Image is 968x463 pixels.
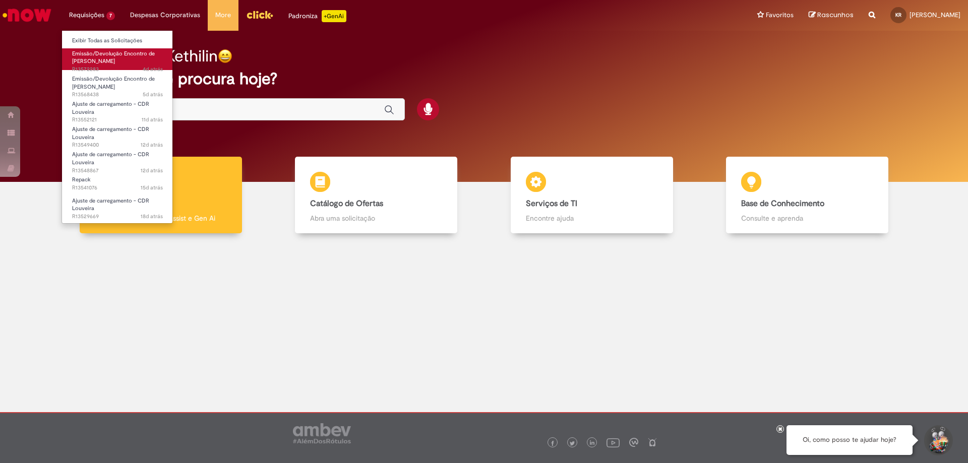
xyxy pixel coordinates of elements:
[72,116,163,124] span: R13552121
[288,10,346,22] div: Padroniza
[72,167,163,175] span: R13548867
[293,423,351,443] img: logo_footer_ambev_rotulo_gray.png
[809,11,854,20] a: Rascunhos
[246,7,273,22] img: click_logo_yellow_360x200.png
[141,141,163,149] time: 19/09/2025 09:09:45
[72,151,149,166] span: Ajuste de carregamento - CDR Louveira
[143,91,163,98] time: 25/09/2025 17:58:07
[141,141,163,149] span: 12d atrás
[72,197,149,213] span: Ajuste de carregamento - CDR Louveira
[484,157,700,234] a: Serviços de TI Encontre ajuda
[72,125,149,141] span: Ajuste de carregamento - CDR Louveira
[1,5,53,25] img: ServiceNow
[786,425,913,455] div: Oi, como posso te ajudar hoje?
[72,75,155,91] span: Emissão/Devolução Encontro de [PERSON_NAME]
[141,184,163,191] span: 15d atrás
[550,441,555,446] img: logo_footer_facebook.png
[72,141,163,149] span: R13549400
[62,30,173,224] ul: Requisições
[526,199,577,209] b: Serviços de TI
[106,12,115,20] span: 7
[62,195,173,217] a: Aberto R13529669 : Ajuste de carregamento - CDR Louveira
[72,184,163,192] span: R13541076
[62,35,173,46] a: Exibir Todas as Solicitações
[629,438,638,447] img: logo_footer_workplace.png
[269,157,485,234] a: Catálogo de Ofertas Abra uma solicitação
[766,10,794,20] span: Favoritos
[141,184,163,191] time: 16/09/2025 17:11:06
[910,11,960,19] span: [PERSON_NAME]
[62,99,173,120] a: Aberto R13552121 : Ajuste de carregamento - CDR Louveira
[700,157,916,234] a: Base de Conhecimento Consulte e aprenda
[62,124,173,146] a: Aberto R13549400 : Ajuste de carregamento - CDR Louveira
[72,213,163,221] span: R13529669
[570,441,575,446] img: logo_footer_twitter.png
[142,116,163,123] span: 11d atrás
[142,116,163,123] time: 19/09/2025 18:49:25
[322,10,346,22] p: +GenAi
[62,48,173,70] a: Aberto R13572283 : Emissão/Devolução Encontro de Contas Fornecedor
[141,167,163,174] span: 12d atrás
[741,213,873,223] p: Consulte e aprenda
[72,100,149,116] span: Ajuste de carregamento - CDR Louveira
[895,12,901,18] span: KR
[69,10,104,20] span: Requisições
[741,199,824,209] b: Base de Conhecimento
[143,65,163,73] time: 26/09/2025 19:09:00
[648,438,657,447] img: logo_footer_naosei.png
[141,167,163,174] time: 18/09/2025 19:13:07
[62,174,173,193] a: Aberto R13541076 : Repack
[215,10,231,20] span: More
[526,213,658,223] p: Encontre ajuda
[62,74,173,95] a: Aberto R13568438 : Emissão/Devolução Encontro de Contas Fornecedor
[87,70,881,88] h2: O que você procura hoje?
[141,213,163,220] time: 13/09/2025 12:28:15
[62,149,173,171] a: Aberto R13548867 : Ajuste de carregamento - CDR Louveira
[310,199,383,209] b: Catálogo de Ofertas
[72,65,163,74] span: R13572283
[72,50,155,65] span: Emissão/Devolução Encontro de [PERSON_NAME]
[53,157,269,234] a: Tirar dúvidas Tirar dúvidas com Lupi Assist e Gen Ai
[130,10,200,20] span: Despesas Corporativas
[817,10,854,20] span: Rascunhos
[310,213,442,223] p: Abra uma solicitação
[923,425,953,455] button: Iniciar Conversa de Suporte
[143,65,163,73] span: 4d atrás
[72,91,163,99] span: R13568438
[590,440,595,446] img: logo_footer_linkedin.png
[218,49,232,63] img: happy-face.png
[607,436,620,449] img: logo_footer_youtube.png
[72,176,91,183] span: Repack
[141,213,163,220] span: 18d atrás
[143,91,163,98] span: 5d atrás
